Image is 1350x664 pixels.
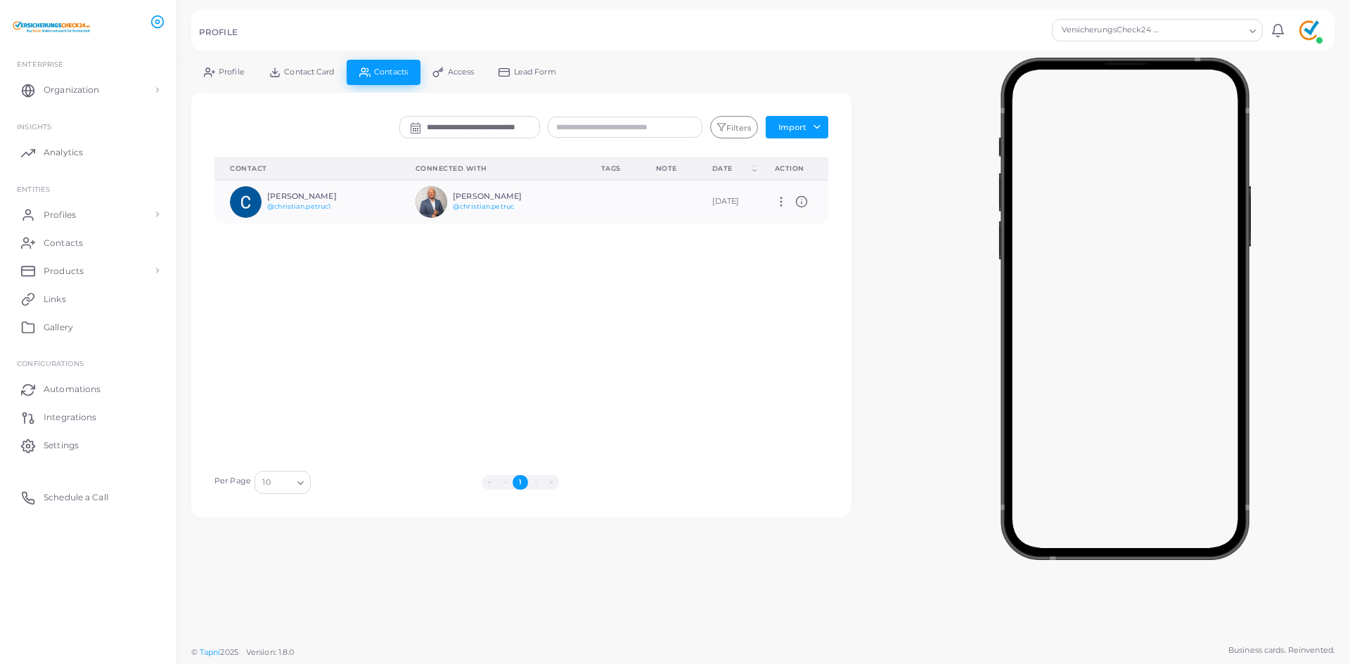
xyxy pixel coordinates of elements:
[11,285,165,313] a: Links
[1060,23,1162,37] span: VersicherungsCheck24 AG
[11,313,165,341] a: Gallery
[44,439,79,452] span: Settings
[44,411,96,424] span: Integrations
[262,476,270,490] span: 10
[267,192,371,201] h6: [PERSON_NAME]
[220,646,238,658] span: 2025
[214,476,251,487] label: Per Page
[230,164,385,174] div: Contact
[775,164,813,174] div: action
[1052,19,1263,41] div: Search for option
[656,164,681,174] div: Note
[416,164,570,174] div: Connected With
[199,27,238,37] h5: PROFILE
[11,483,165,512] a: Schedule a Call
[453,202,514,210] a: @christian.petruc
[1291,16,1327,44] a: avatar
[246,647,295,657] span: Version: 1.8.0
[1163,22,1244,38] input: Search for option
[11,228,165,256] a: Contacts
[1295,16,1323,44] img: avatar
[11,138,165,167] a: Analytics
[315,475,726,490] ul: Pagination
[998,58,1251,560] img: phone-mock.b55596b7.png
[44,491,108,504] span: Schedule a Call
[1228,644,1335,656] span: Business cards. Reinvented.
[219,68,245,76] span: Profile
[374,68,408,76] span: Contacts
[712,196,744,207] div: [DATE]
[11,431,165,460] a: Settings
[267,202,330,210] a: @christian.petruc1
[17,60,63,68] span: Enterprise
[11,76,165,104] a: Organization
[416,186,447,218] img: avatar
[17,185,50,193] span: ENTITIES
[514,68,556,76] span: Lead Form
[44,383,101,396] span: Automations
[44,293,66,306] span: Links
[200,647,221,657] a: Tapni
[513,475,528,490] button: Go to page 1
[710,116,758,138] button: Filters
[17,359,84,367] span: Configurations
[601,164,625,174] div: Tags
[44,321,73,334] span: Gallery
[255,471,311,493] div: Search for option
[44,146,83,159] span: Analytics
[712,164,750,174] div: Date
[284,68,334,76] span: Contact Card
[44,237,83,249] span: Contacts
[230,186,262,218] img: avatar
[11,256,165,285] a: Products
[191,646,294,658] span: ©
[453,192,556,201] h6: [PERSON_NAME]
[44,209,76,221] span: Profiles
[13,13,91,39] img: logo
[11,375,165,403] a: Automations
[448,68,475,76] span: Access
[11,403,165,431] a: Integrations
[17,122,51,131] span: INSIGHTS
[272,475,292,490] input: Search for option
[44,265,84,278] span: Products
[44,84,99,96] span: Organization
[766,116,828,138] button: Import
[11,200,165,228] a: Profiles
